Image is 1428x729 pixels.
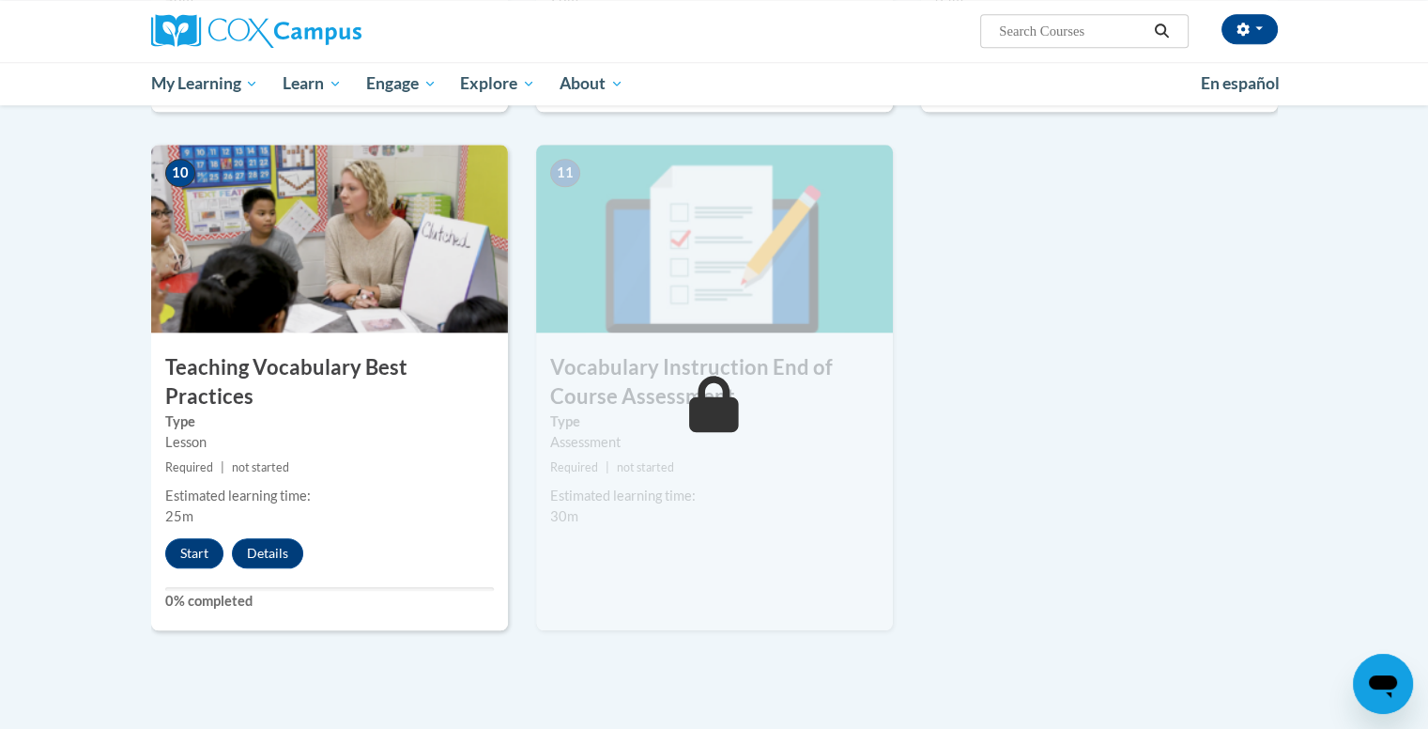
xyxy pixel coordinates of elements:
a: About [547,62,636,105]
button: Start [165,538,223,568]
a: Cox Campus [151,14,508,48]
a: En español [1189,64,1292,103]
img: Cox Campus [151,14,361,48]
a: Learn [270,62,354,105]
iframe: Button to launch messaging window [1353,654,1413,714]
div: Lesson [165,432,494,453]
div: Main menu [123,62,1306,105]
span: Learn [283,72,342,95]
span: 11 [550,159,580,187]
span: My Learning [150,72,258,95]
label: 0% completed [165,591,494,612]
span: not started [232,460,289,474]
span: 10 [165,159,195,187]
a: Explore [448,62,547,105]
button: Details [232,538,303,568]
img: Course Image [151,145,508,333]
div: Estimated learning time: [550,486,879,506]
a: My Learning [139,62,271,105]
a: Engage [354,62,449,105]
h3: Teaching Vocabulary Best Practices [151,353,508,411]
input: Search Courses [997,20,1147,42]
span: 30m [550,508,578,524]
span: | [606,460,609,474]
span: En español [1201,73,1280,93]
h3: Vocabulary Instruction End of Course Assessment [536,353,893,411]
div: Estimated learning time: [165,486,494,506]
span: | [221,460,224,474]
button: Search [1147,20,1175,42]
label: Type [165,411,494,432]
label: Type [550,411,879,432]
span: Required [550,460,598,474]
span: 25m [165,508,193,524]
span: Engage [366,72,437,95]
span: About [560,72,623,95]
div: Assessment [550,432,879,453]
span: Required [165,460,213,474]
span: not started [617,460,674,474]
span: Explore [460,72,535,95]
button: Account Settings [1221,14,1278,44]
img: Course Image [536,145,893,333]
